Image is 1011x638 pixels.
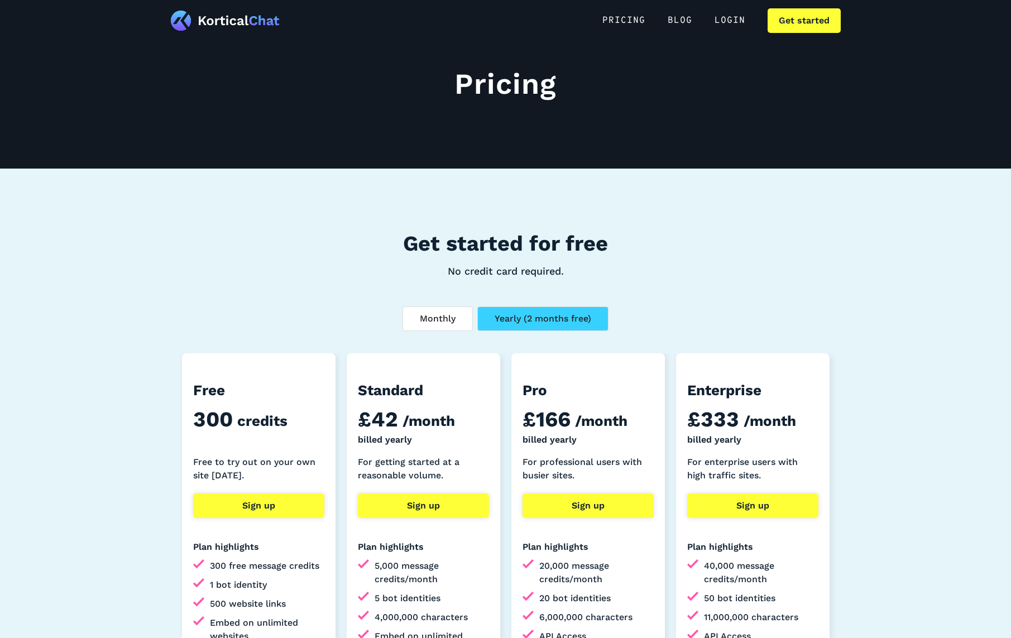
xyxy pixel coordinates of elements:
p: 50 bot identities [704,592,818,605]
h3: /month [575,412,627,431]
a: Sign up [523,493,654,518]
p: Plan highlights [193,540,324,554]
div: Yearly (2 months free) [495,312,591,325]
a: PRICING [591,8,657,33]
a: Sign up [193,493,324,518]
p: 5,000 message credits/month [375,559,489,586]
h3: Pro [523,381,654,400]
h1: Pricing [454,67,557,102]
h2: £42 [358,406,398,433]
div: Sign up [358,499,489,512]
p: Plan highlights [523,540,654,554]
h3: /month [403,412,455,431]
p: Free to try out on your own site [DATE]. [193,455,324,482]
p: billed yearly [358,433,489,447]
p: 1 bot identity [210,578,324,592]
p: billed yearly [523,433,654,447]
h3: credits [237,412,288,431]
p: No credit card required. [448,263,564,279]
p: 20,000 message credits/month [539,559,654,586]
p: For professional users with busier sites. [523,455,654,482]
div: Sign up [193,499,324,512]
h3: Free [193,381,324,400]
h2: £166 [523,406,571,433]
a: Sign up [687,493,818,518]
h3: /month [744,412,796,431]
div: Sign up [687,499,818,512]
p: Plan highlights [687,540,818,554]
h3: Enterprise [687,381,818,400]
a: BLOG [657,8,703,33]
p: billed yearly [687,433,818,447]
p: For getting started at a reasonable volume. [358,455,489,482]
p: 300 free message credits [210,559,324,573]
h2: Get started for free [403,230,608,257]
p: 20 bot identities [539,592,654,605]
p: 5 bot identities [375,592,489,605]
a: Sign up [358,493,489,518]
p: 4,000,000 characters [375,611,489,624]
p: Plan highlights [358,540,489,554]
p: For enterprise users with high traffic sites. [687,455,818,482]
h2: £333 [687,406,739,433]
p: 500 website links [210,597,324,611]
a: Login [703,8,756,33]
p: 40,000 message credits/month [704,559,818,586]
a: Get started [768,8,841,33]
div: Sign up [523,499,654,512]
div: Monthly [420,312,456,325]
p: 6,000,000 characters [539,611,654,624]
p: 11,000,000 characters [704,611,818,624]
h3: Standard [358,381,489,400]
h2: 300 [193,406,233,433]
